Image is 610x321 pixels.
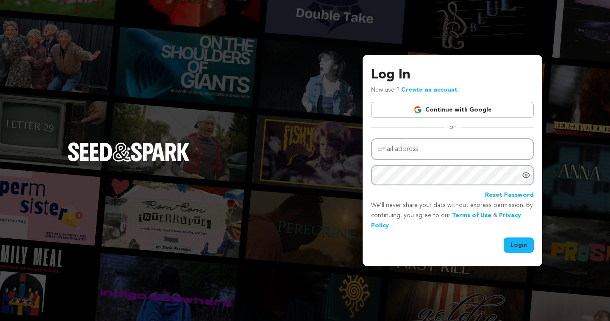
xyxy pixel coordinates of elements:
a: Create an account [401,87,457,93]
img: Seed&Spark Logo [68,142,190,161]
p: New user? [371,85,457,95]
h3: Log In [371,65,534,85]
a: Continue with Google [371,102,534,118]
input: Email address [371,138,534,160]
a: Show password as plain text. Warning: this will display your password on the screen. [522,171,530,179]
a: Privacy Policy [371,212,521,229]
img: Google logo [413,106,422,114]
a: Seed&Spark Homepage [68,142,190,178]
a: Reset Password [485,190,534,201]
span: or [444,123,460,131]
p: We’ll never share your data without express permission. By continuing, you agree to our & . [371,201,534,231]
button: Login [504,237,534,253]
a: Terms of Use [452,212,491,218]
